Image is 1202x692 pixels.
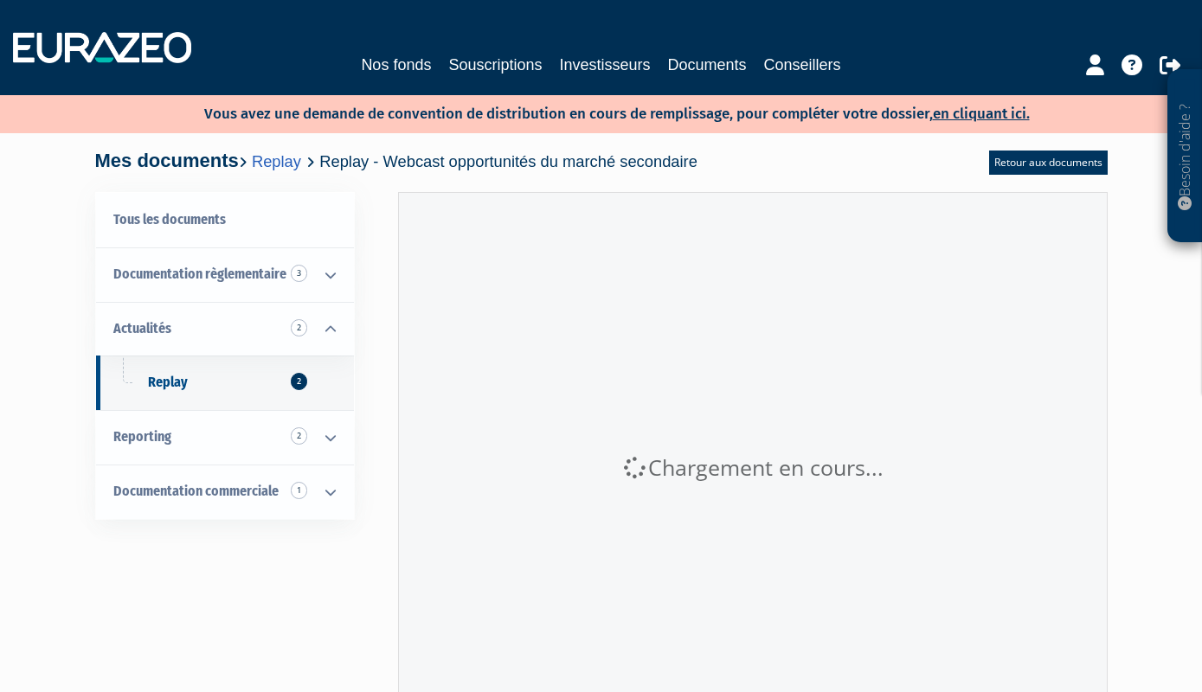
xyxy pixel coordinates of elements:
span: 2 [291,373,307,390]
span: Documentation commerciale [113,483,279,499]
a: Investisseurs [559,53,650,77]
a: Tous les documents [96,193,354,247]
h4: Mes documents [95,151,697,171]
span: 2 [291,427,307,445]
img: 1732889491-logotype_eurazeo_blanc_rvb.png [13,32,191,63]
span: 1 [291,482,307,499]
div: Chargement en cours... [399,452,1107,484]
span: Reporting [113,428,171,445]
span: Documentation règlementaire [113,266,286,282]
a: Souscriptions [448,53,542,77]
span: Actualités [113,320,171,336]
a: Documents [668,53,747,77]
a: Nos fonds [361,53,431,77]
span: Replay [148,374,188,390]
a: Replay2 [96,356,354,410]
a: Conseillers [764,53,841,77]
a: Replay [252,152,301,170]
a: Retour aux documents [989,151,1108,175]
a: Actualités 2 [96,302,354,356]
a: Documentation commerciale 1 [96,465,354,519]
a: Reporting 2 [96,410,354,465]
p: Vous avez une demande de convention de distribution en cours de remplissage, pour compléter votre... [154,99,1030,125]
span: 2 [291,319,307,336]
span: Replay - Webcast opportunités du marché secondaire [319,152,697,170]
a: Documentation règlementaire 3 [96,247,354,302]
a: en cliquant ici. [933,105,1030,123]
span: 3 [291,265,307,282]
p: Besoin d'aide ? [1175,79,1195,234]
